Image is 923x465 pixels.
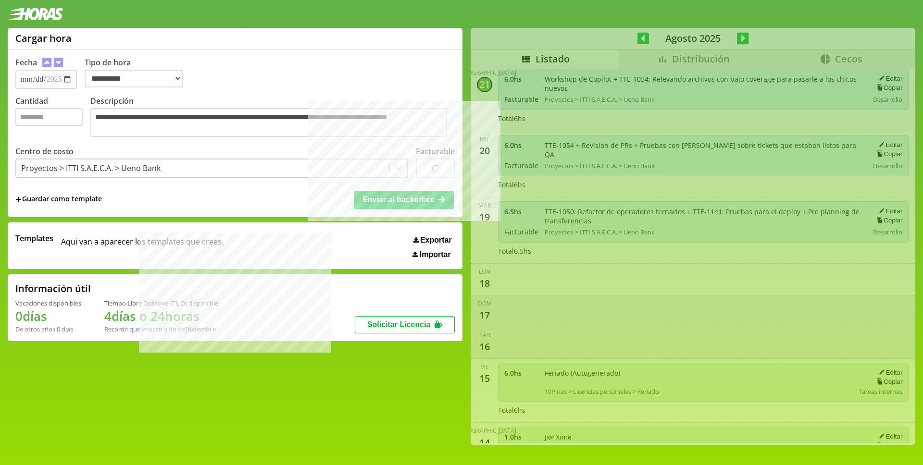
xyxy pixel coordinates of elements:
[15,32,72,45] h1: Cargar hora
[90,108,447,137] textarea: Descripción
[416,146,455,157] label: Facturable
[85,57,190,89] label: Tipo de hora
[15,194,21,205] span: +
[411,235,455,245] button: Exportar
[15,57,37,68] label: Fecha
[367,320,431,329] span: Solicitar Licencia
[85,70,183,87] select: Tipo de hora
[15,282,91,295] h2: Información útil
[15,194,102,205] span: +Guardar como template
[15,96,90,139] label: Cantidad
[15,233,53,244] span: Templates
[90,96,455,139] label: Descripción
[15,325,81,333] div: De otros años: 0 días
[61,233,224,259] span: Aqui van a aparecer los templates que crees.
[104,325,218,333] div: Recordá que vencen a fin de
[8,8,63,20] img: logotipo
[355,316,455,333] button: Solicitar Licencia
[15,307,81,325] h1: 0 días
[21,163,161,173] div: Proyectos > ITTI S.A.E.C.A. > Ueno Bank
[420,236,452,245] span: Exportar
[15,146,74,157] label: Centro de costo
[354,191,454,209] button: Enviar al backoffice
[15,108,83,126] input: Cantidad
[185,325,216,333] b: Diciembre
[15,299,81,307] div: Vacaciones disponibles
[104,299,218,307] div: Tiempo Libre Optativo (TiLO) disponible
[420,250,451,259] span: Importar
[104,307,218,325] h1: 4 días o 24 horas
[362,196,435,204] span: Enviar al backoffice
